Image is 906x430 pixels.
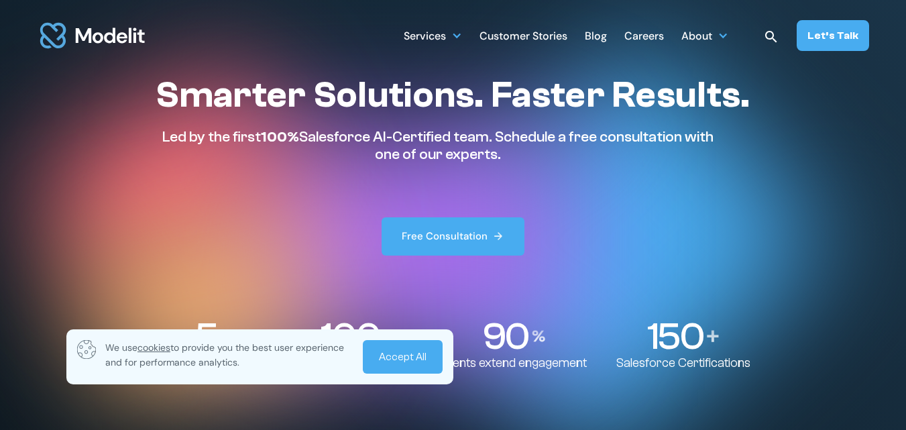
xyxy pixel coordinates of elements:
h1: Smarter Solutions. Faster Results. [156,73,750,117]
div: About [681,24,712,50]
p: Clients extend engagement [440,356,587,371]
div: Free Consultation [402,229,488,244]
img: Stars [221,328,237,344]
img: modelit logo [38,15,148,56]
div: Blog [585,24,607,50]
a: Free Consultation [382,217,525,256]
a: Let’s Talk [797,20,869,51]
a: Careers [624,22,664,48]
div: Services [404,22,462,48]
div: Careers [624,24,664,50]
p: 150 [647,317,703,356]
span: 100% [261,128,299,146]
p: Salesforce Certifications [616,356,750,371]
p: 90 [482,317,528,356]
img: arrow right [492,230,504,242]
span: cookies [137,341,170,354]
p: We use to provide you the best user experience and for performance analytics. [105,340,353,370]
p: 5 [195,317,217,356]
div: Customer Stories [479,24,567,50]
img: Plus [707,330,719,342]
img: Percentage [532,330,545,342]
a: Customer Stories [479,22,567,48]
a: Blog [585,22,607,48]
div: Services [404,24,446,50]
div: About [681,22,728,48]
div: Let’s Talk [807,28,858,43]
a: Accept All [363,340,443,374]
a: home [38,15,148,56]
p: Led by the first Salesforce AI-Certified team. Schedule a free consultation with one of our experts. [156,128,720,164]
p: 100 [321,317,379,356]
